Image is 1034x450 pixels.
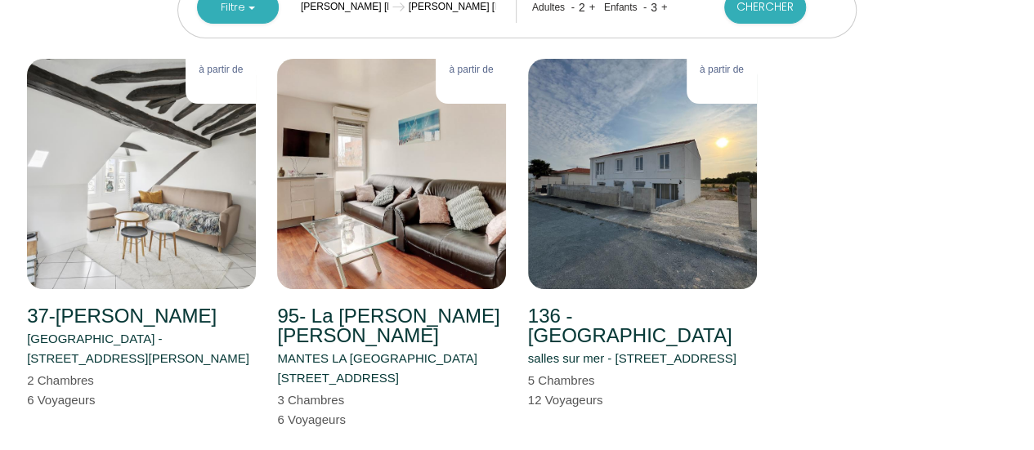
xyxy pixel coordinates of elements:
img: guests [392,1,405,13]
span: s [589,373,595,387]
h2: 136 - [GEOGRAPHIC_DATA] [528,306,757,345]
p: [GEOGRAPHIC_DATA] - [STREET_ADDRESS][PERSON_NAME] [27,329,256,368]
span: s [87,373,94,387]
p: 6 Voyageur [27,390,95,410]
img: rental-image [528,59,757,289]
p: 70 € [449,78,493,100]
a: - [571,1,575,13]
span: s [89,393,96,407]
img: rental-image [277,59,506,289]
span: s [339,412,346,426]
span: s [338,393,345,407]
p: à partir de [700,62,744,78]
p: à partir de [449,62,493,78]
p: 5 Chambre [528,371,603,390]
img: rental-image [27,59,256,289]
span: s [597,393,603,407]
p: 3 Chambre [277,390,345,410]
p: 2 Chambre [27,371,95,390]
p: 6 Voyageur [277,410,345,430]
a: - [643,1,647,13]
a: + [589,1,596,13]
p: 110 € [199,78,243,100]
p: MANTES LA [GEOGRAPHIC_DATA][STREET_ADDRESS] [277,349,506,388]
h2: 95- La [PERSON_NAME] [PERSON_NAME] [277,306,506,345]
a: + [661,1,668,13]
p: 197 € [700,78,744,100]
p: salles sur mer - [STREET_ADDRESS] [528,349,736,368]
p: 12 Voyageur [528,390,603,410]
h2: 37-[PERSON_NAME] [27,306,217,326]
p: à partir de [199,62,243,78]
